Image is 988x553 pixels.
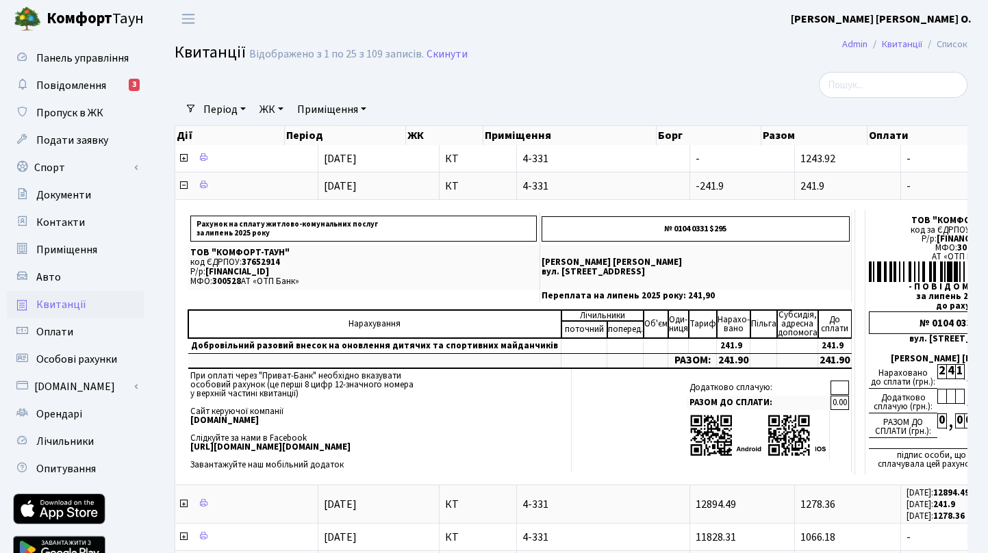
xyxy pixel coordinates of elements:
[668,354,717,368] td: РАЗОМ:
[205,266,269,278] span: [FINANCIAL_ID]
[7,236,144,263] a: Приміщення
[36,188,91,203] span: Документи
[542,258,850,267] p: [PERSON_NAME] [PERSON_NAME]
[955,413,964,428] div: 0
[964,413,973,428] div: 0
[869,413,937,438] div: РАЗОМ ДО СПЛАТИ (грн.):
[937,364,946,379] div: 2
[190,441,351,453] b: [URL][DOMAIN_NAME][DOMAIN_NAME]
[198,98,251,121] a: Період
[822,30,988,59] nav: breadcrumb
[696,151,700,166] span: -
[254,98,289,121] a: ЖК
[937,413,946,428] div: 0
[7,318,144,346] a: Оплати
[212,275,241,287] span: 300528
[791,11,972,27] a: [PERSON_NAME] [PERSON_NAME] О.
[668,310,689,338] td: Оди- ниця
[190,248,537,257] p: ТОВ "КОМФОРТ-ТАУН"
[946,413,955,429] div: ,
[522,153,683,164] span: 4-331
[324,179,357,194] span: [DATE]
[7,72,144,99] a: Повідомлення3
[689,413,826,458] img: apps-qrcodes.png
[285,126,406,145] th: Період
[777,310,818,338] td: Субсидія, адресна допомога
[14,5,41,33] img: logo.png
[190,268,537,276] p: Р/р:
[522,499,683,510] span: 4-331
[36,105,103,120] span: Пропуск в ЖК
[907,498,955,511] small: [DATE]:
[36,434,94,449] span: Лічильники
[242,256,280,268] span: 37652914
[7,209,144,236] a: Контакти
[36,352,117,367] span: Особові рахунки
[800,151,835,166] span: 1243.92
[922,37,967,52] li: Список
[819,72,967,98] input: Пошук...
[607,321,644,338] td: поперед.
[869,364,937,389] div: Нараховано до сплати (грн.):
[907,487,970,499] small: [DATE]:
[445,181,511,192] span: КТ
[36,78,106,93] span: Повідомлення
[324,530,357,545] span: [DATE]
[717,310,750,338] td: Нарахо- вано
[882,37,922,51] a: Квитанції
[175,126,285,145] th: Дії
[7,154,144,181] a: Спорт
[933,487,970,499] b: 12894.49
[324,151,357,166] span: [DATE]
[869,389,937,413] div: Додатково сплачую (грн.):
[800,497,835,512] span: 1278.36
[7,127,144,154] a: Подати заявку
[7,373,144,400] a: [DOMAIN_NAME]
[933,498,955,511] b: 241.9
[717,338,750,354] td: 241.9
[427,48,468,61] a: Скинути
[188,310,561,338] td: Нарахування
[36,324,73,339] span: Оплати
[818,310,852,338] td: До cплати
[542,216,850,242] p: № 0104 0331 $295
[171,8,205,30] button: Переключити навігацію
[190,277,537,286] p: МФО: АТ «ОТП Банк»
[36,215,85,230] span: Контакти
[964,364,973,380] div: ,
[696,497,736,512] span: 12894.49
[249,48,424,61] div: Відображено з 1 по 25 з 109 записів.
[800,179,824,194] span: 241.9
[188,369,572,472] td: При оплаті через "Приват-Банк" необхідно вказувати особовий рахунок (це перші 8 цифр 12-значного ...
[292,98,372,121] a: Приміщення
[791,12,972,27] b: [PERSON_NAME] [PERSON_NAME] О.
[818,354,852,368] td: 241.90
[717,354,750,368] td: 241.90
[47,8,112,29] b: Комфорт
[445,153,511,164] span: КТ
[955,364,964,379] div: 1
[129,79,140,91] div: 3
[445,532,511,543] span: КТ
[750,310,777,338] td: Пільга
[522,181,683,192] span: 4-331
[36,51,129,66] span: Панель управління
[831,396,849,410] td: 0.00
[7,346,144,373] a: Особові рахунки
[36,461,96,476] span: Опитування
[964,389,973,404] div: ,
[190,258,537,267] p: код ЄДРПОУ:
[687,396,830,410] td: РАЗОМ ДО СПЛАТИ:
[542,292,850,300] p: Переплата на липень 2025 року: 241,90
[657,126,761,145] th: Борг
[324,497,357,512] span: [DATE]
[561,321,607,338] td: поточний
[761,126,867,145] th: Разом
[542,268,850,276] p: вул. [STREET_ADDRESS]
[946,364,955,379] div: 4
[7,181,144,209] a: Документи
[7,400,144,428] a: Орендарі
[483,126,656,145] th: Приміщення
[687,381,830,395] td: Додатково сплачую:
[36,242,97,257] span: Приміщення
